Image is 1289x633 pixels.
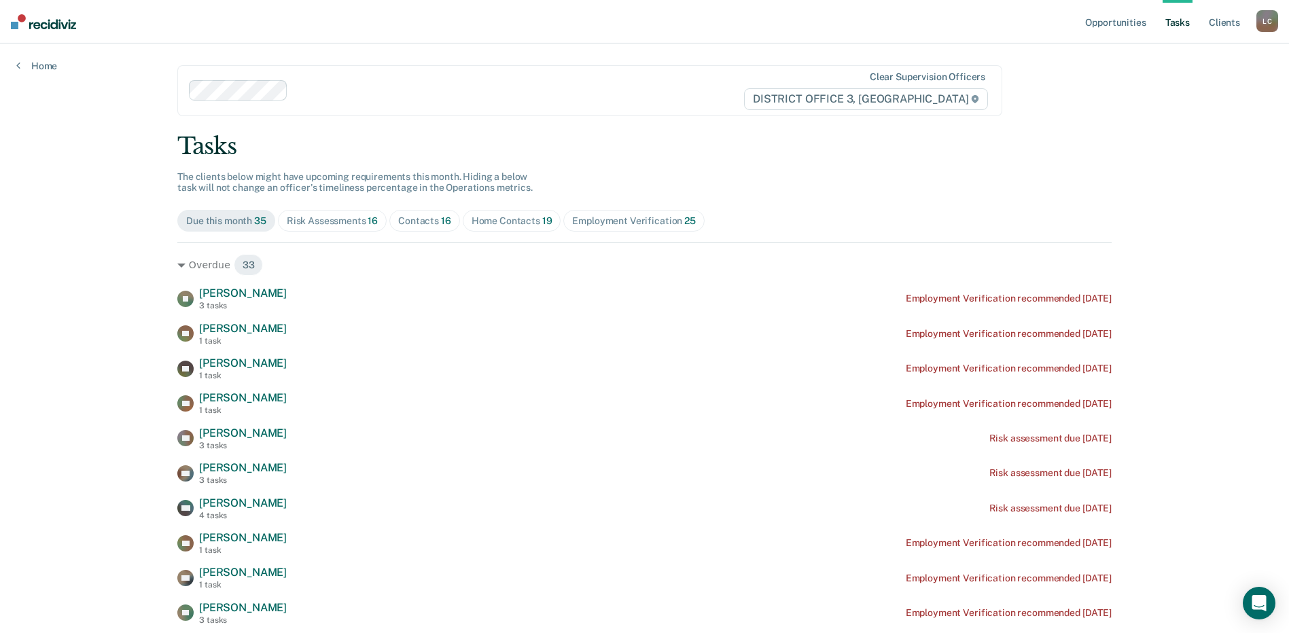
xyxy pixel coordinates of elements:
div: 3 tasks [199,301,287,310]
span: [PERSON_NAME] [199,322,287,335]
div: 1 task [199,405,287,415]
div: Employment Verification recommended [DATE] [906,363,1112,374]
div: Clear supervision officers [870,71,985,83]
span: [PERSON_NAME] [199,531,287,544]
span: 35 [254,215,266,226]
div: Employment Verification recommended [DATE] [906,573,1112,584]
div: Employment Verification [572,215,695,227]
span: 16 [368,215,378,226]
div: 3 tasks [199,475,287,485]
div: Due this month [186,215,266,227]
div: Contacts [398,215,451,227]
div: Employment Verification recommended [DATE] [906,328,1112,340]
div: Tasks [177,132,1112,160]
span: The clients below might have upcoming requirements this month. Hiding a below task will not chang... [177,171,533,194]
a: Home [16,60,57,72]
span: 16 [441,215,451,226]
div: Employment Verification recommended [DATE] [906,398,1112,410]
span: [PERSON_NAME] [199,357,287,369]
div: Employment Verification recommended [DATE] [906,293,1112,304]
div: Employment Verification recommended [DATE] [906,537,1112,549]
span: 25 [684,215,696,226]
button: LC [1256,10,1278,32]
div: Open Intercom Messenger [1243,587,1275,619]
div: Risk assessment due [DATE] [989,433,1112,444]
div: 1 task [199,336,287,346]
div: 3 tasks [199,441,287,450]
div: Employment Verification recommended [DATE] [906,607,1112,619]
div: Risk assessment due [DATE] [989,467,1112,479]
span: [PERSON_NAME] [199,461,287,474]
div: L C [1256,10,1278,32]
div: Home Contacts [472,215,552,227]
div: 1 task [199,580,287,590]
span: DISTRICT OFFICE 3, [GEOGRAPHIC_DATA] [744,88,988,110]
img: Recidiviz [11,14,76,29]
span: 19 [542,215,552,226]
div: 1 task [199,371,287,380]
span: [PERSON_NAME] [199,566,287,579]
div: Risk Assessments [287,215,378,227]
span: [PERSON_NAME] [199,427,287,439]
span: [PERSON_NAME] [199,496,287,509]
span: 33 [234,254,264,276]
div: 3 tasks [199,615,287,625]
div: 4 tasks [199,511,287,520]
span: [PERSON_NAME] [199,601,287,614]
div: Risk assessment due [DATE] [989,503,1112,514]
span: [PERSON_NAME] [199,287,287,300]
span: [PERSON_NAME] [199,391,287,404]
div: Overdue 33 [177,254,1112,276]
div: 1 task [199,545,287,555]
